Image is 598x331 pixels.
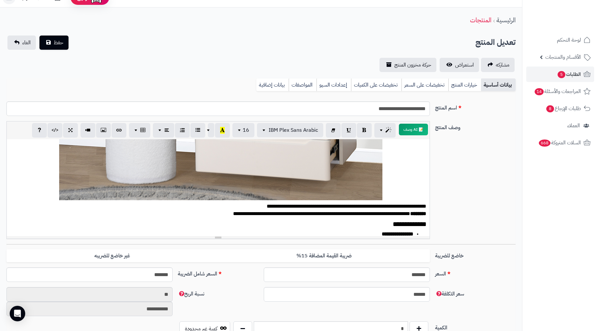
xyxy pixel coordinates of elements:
label: ضريبة القيمة المضافة 15% [218,249,430,263]
a: السلات المتروكة668 [526,135,594,150]
a: استعراض [440,58,479,72]
span: 14 [534,88,544,96]
a: حركة مخزون المنتج [379,58,436,72]
span: طلبات الإرجاع [546,104,581,113]
a: الطلبات5 [526,67,594,82]
span: سعر التكلفة [435,290,464,298]
a: العملاء [526,118,594,133]
label: غير خاضع للضريبه [6,249,218,263]
a: إعدادات السيو [316,78,351,91]
label: اسم المنتج [432,101,518,112]
a: مشاركه [481,58,515,72]
div: Open Intercom Messenger [10,306,25,321]
span: IBM Plex Sans Arabic [269,126,318,134]
span: العملاء [567,121,580,130]
span: الطلبات [557,70,581,79]
a: بيانات أساسية [481,78,516,91]
a: خيارات المنتج [448,78,481,91]
button: 📝 AI وصف [399,124,428,135]
a: الرئيسية [497,15,516,25]
button: IBM Plex Sans Arabic [257,123,323,137]
span: السلات المتروكة [538,138,581,147]
span: 5 [557,71,566,78]
a: تخفيضات على السعر [401,78,448,91]
h2: تعديل المنتج [475,36,516,49]
span: المراجعات والأسئلة [534,87,581,96]
button: حفظ [39,36,69,50]
a: بيانات إضافية [256,78,289,91]
a: المنتجات [470,15,491,25]
span: حركة مخزون المنتج [394,61,431,69]
span: لوحة التحكم [557,36,581,45]
a: لوحة التحكم [526,32,594,48]
span: الأقسام والمنتجات [545,53,581,62]
span: 668 [539,139,551,147]
img: logo-2.png [554,11,592,25]
a: طلبات الإرجاع8 [526,101,594,116]
label: خاضع للضريبة [432,249,518,260]
a: الغاء [7,36,36,50]
label: السعر شامل الضريبة [175,267,261,278]
span: مشاركه [496,61,509,69]
span: 8 [546,105,554,113]
a: المراجعات والأسئلة14 [526,84,594,99]
span: الغاء [22,39,31,47]
a: تخفيضات على الكميات [351,78,401,91]
span: حفظ [54,39,63,47]
a: المواصفات [289,78,316,91]
label: السعر [432,267,518,278]
label: وصف المنتج [432,121,518,131]
span: 16 [243,126,249,134]
span: استعراض [455,61,474,69]
span: نسبة الربح [178,290,204,298]
button: 16 [232,123,254,137]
